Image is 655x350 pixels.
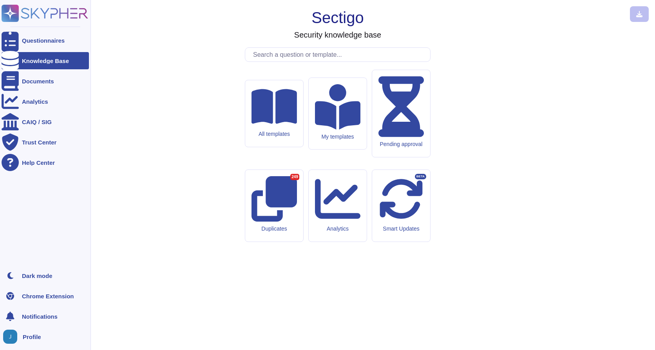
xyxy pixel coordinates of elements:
[2,328,23,345] button: user
[22,273,52,279] div: Dark mode
[2,154,89,171] a: Help Center
[2,93,89,110] a: Analytics
[315,226,360,232] div: Analytics
[294,30,381,40] h3: Security knowledge base
[2,52,89,69] a: Knowledge Base
[378,141,424,148] div: Pending approval
[2,32,89,49] a: Questionnaires
[22,293,74,299] div: Chrome Extension
[415,174,426,179] div: BETA
[3,330,17,344] img: user
[315,134,360,140] div: My templates
[2,113,89,130] a: CAIQ / SIG
[2,287,89,305] a: Chrome Extension
[252,226,297,232] div: Duplicates
[22,38,65,43] div: Questionnaires
[378,226,424,232] div: Smart Updates
[252,131,297,137] div: All templates
[22,99,48,105] div: Analytics
[23,334,41,340] span: Profile
[2,72,89,90] a: Documents
[22,160,55,166] div: Help Center
[311,8,364,27] h1: Sectigo
[22,58,69,64] div: Knowledge Base
[290,174,299,180] div: 249
[22,78,54,84] div: Documents
[22,119,52,125] div: CAIQ / SIG
[22,139,56,145] div: Trust Center
[22,314,58,319] span: Notifications
[249,48,430,61] input: Search a question or template...
[2,134,89,151] a: Trust Center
